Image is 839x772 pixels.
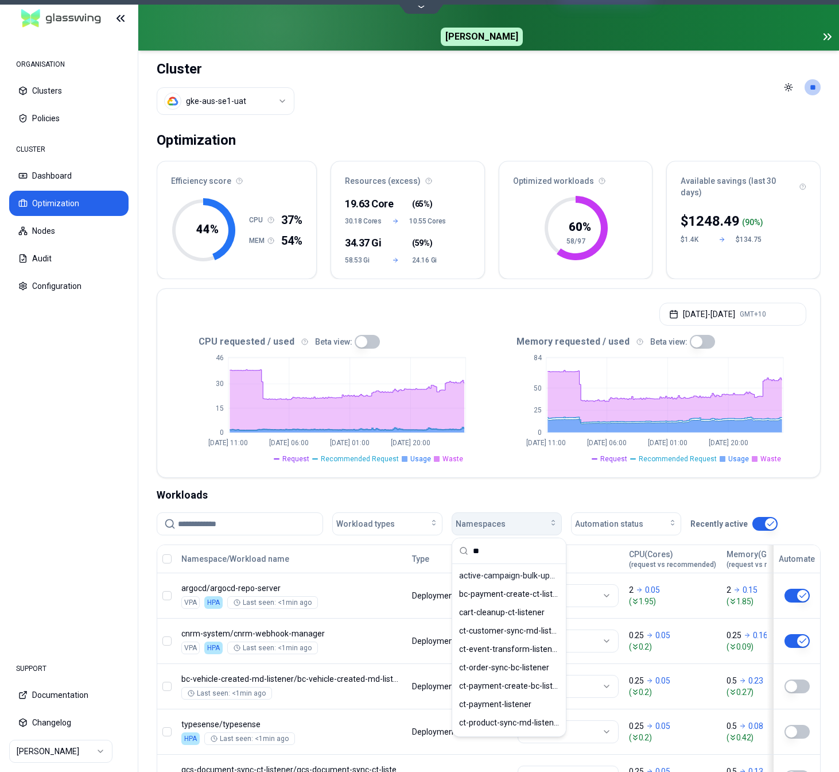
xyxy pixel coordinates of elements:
span: (request vs recommended) [727,560,814,569]
span: Automation status [575,518,643,530]
span: ct-product-sync-md-listener [459,717,559,728]
div: Optimization [157,129,236,152]
span: Waste [442,454,463,464]
span: Usage [410,454,431,464]
span: Namespaces [456,518,506,530]
div: $ [681,212,740,230]
button: Namespaces [452,512,562,535]
span: ( ) [412,237,432,249]
div: SUPPORT [9,657,129,680]
tspan: 25 [533,407,541,415]
div: VPA [181,596,200,609]
p: cnrm-webhook-manager [181,628,402,639]
div: Last seen: <1min ago [211,734,289,743]
p: 0.15 [743,584,758,596]
span: cart-cleanup-ct-listener [459,607,545,618]
button: Automation status [571,512,681,535]
h1: MEM [249,236,267,245]
div: Deployment [412,635,456,647]
span: (request vs recommended) [629,560,716,569]
div: HPA is enabled on both CPU and Memory, this workload cannot be optimised. [204,596,223,609]
tspan: [DATE] 11:00 [526,439,566,447]
div: Deployment [412,726,456,738]
tspan: 0 [537,429,541,437]
span: bc-payment-create-ct-listener [459,588,559,600]
span: ( 0.2 ) [629,686,716,698]
tspan: 84 [533,354,542,362]
span: ct-retail-order-create-md-listener [459,735,559,747]
div: CLUSTER [9,138,129,161]
div: ( %) [742,217,763,228]
p: 90 [745,217,754,228]
div: CPU requested / used [171,335,489,349]
tspan: 15 [216,404,224,412]
div: CPU(Cores) [629,549,716,569]
span: ct-order-sync-bc-listener [459,662,549,673]
p: 0.05 [655,720,670,732]
div: HPA is enabled on both CPU and Memory, this workload cannot be optimised. [204,642,223,654]
p: 0.5 [727,720,737,732]
button: Audit [9,246,129,271]
tspan: [DATE] 01:00 [330,439,370,447]
div: Last seen: <1min ago [234,643,312,653]
span: Request [600,454,627,464]
p: 0.5 [727,675,737,686]
span: 54% [281,233,302,249]
p: 0.25 [629,630,644,641]
button: CPU(Cores)(request vs recommended) [629,547,716,570]
button: This workload cannot be automated, because HPA is applied or managed by Gitops. [784,634,810,648]
span: Usage [728,454,749,464]
div: Deployment [412,590,456,601]
h1: CPU [249,215,267,225]
tspan: 0 [220,429,224,437]
div: Optimized workloads [499,161,652,194]
tspan: [DATE] 01:00 [648,439,687,447]
span: ( 1.85 ) [727,596,814,607]
button: Type [412,547,429,570]
div: HPA is enabled on CPU, only memory will be optimised. [181,732,200,745]
span: ct-payment-create-bc-listener [459,680,559,692]
button: Configuration [9,273,129,299]
div: Last seen: <1min ago [188,689,266,698]
div: Resources (excess) [331,161,484,194]
tspan: [DATE] 06:00 [587,439,627,447]
img: gcp [167,95,178,107]
p: 0.25 [727,630,741,641]
div: Suggestions [452,564,566,736]
div: $1.4K [681,235,708,244]
div: Available savings (last 30 days) [667,161,820,205]
div: Efficiency score [157,161,316,194]
tspan: [DATE] 11:00 [208,439,248,447]
span: 37% [281,212,302,228]
button: Optimization [9,191,129,216]
tspan: [DATE] 06:00 [269,439,309,447]
span: 30.18 Cores [345,217,382,226]
button: Dashboard [9,163,129,188]
div: Last seen: <1min ago [234,598,312,607]
tspan: 58/97 [566,237,585,245]
tspan: 44 % [196,222,219,236]
div: $134.75 [736,235,763,244]
p: 0.16 [753,630,768,641]
button: Documentation [9,682,129,708]
button: Nodes [9,218,129,244]
div: gke-aus-se1-uat [186,95,246,107]
p: argocd-repo-server [181,582,402,594]
button: Clusters [9,78,129,103]
span: [PERSON_NAME] [441,28,523,46]
p: Recently active [690,518,748,530]
p: Beta view: [650,336,687,348]
div: Policy [518,553,619,565]
span: 59% [415,237,430,249]
p: 0.25 [629,675,644,686]
p: 0.05 [655,630,670,641]
button: Select a value [157,87,294,115]
span: Workload types [336,518,395,530]
button: Workload types [332,512,442,535]
p: 2 [629,584,634,596]
p: 2 [727,584,731,596]
p: 0.08 [748,720,763,732]
span: ( 0.2 ) [629,641,716,653]
button: HPA is enabled on CPU, only the other resource will be optimised. [784,725,810,739]
span: ( 1.95 ) [629,596,716,607]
